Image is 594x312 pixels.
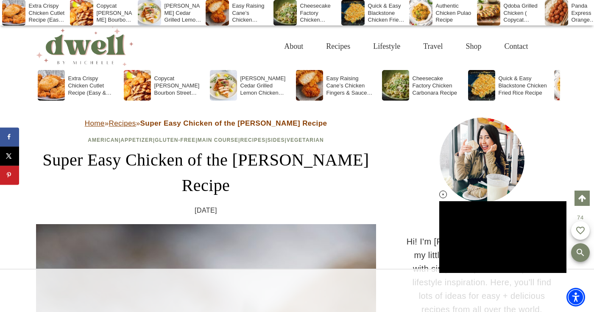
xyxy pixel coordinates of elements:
[88,137,323,143] span: | | | | | |
[229,270,365,312] iframe: Advertisement
[574,191,590,206] a: Scroll to top
[273,33,539,60] nav: Primary Navigation
[412,33,454,60] a: Travel
[198,137,238,143] a: Main Course
[36,27,134,66] img: DWELL by michelle
[195,205,217,216] time: [DATE]
[362,33,412,60] a: Lifestyle
[315,33,362,60] a: Recipes
[120,137,153,143] a: Appetizer
[287,137,324,143] a: Vegetarian
[36,147,376,198] h1: Super Easy Chicken of the [PERSON_NAME] Recipe
[85,119,327,127] span: » »
[566,288,585,306] div: Accessibility Menu
[268,137,285,143] a: Sides
[240,137,265,143] a: Recipes
[85,119,105,127] a: Home
[88,137,119,143] a: American
[109,119,136,127] a: Recipes
[155,137,195,143] a: Gluten-Free
[140,119,327,127] strong: Super Easy Chicken of the [PERSON_NAME] Recipe
[273,33,315,60] a: About
[406,211,558,226] h3: HI THERE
